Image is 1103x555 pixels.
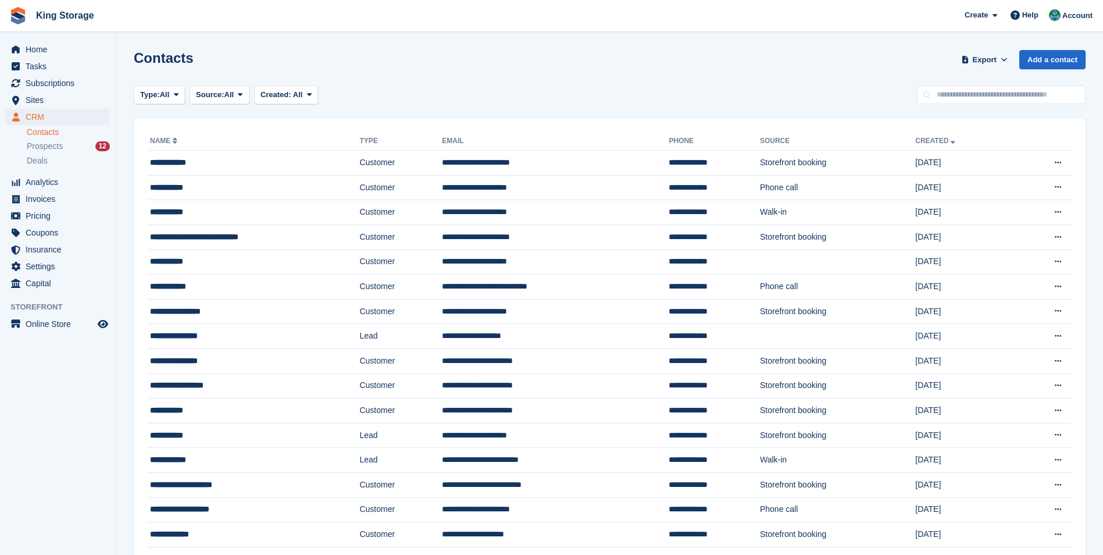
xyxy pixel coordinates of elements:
[10,301,116,313] span: Storefront
[760,448,915,473] td: Walk-in
[26,241,95,258] span: Insurance
[915,497,1015,522] td: [DATE]
[26,109,95,125] span: CRM
[915,151,1015,176] td: [DATE]
[27,140,110,152] a: Prospects 12
[760,348,915,373] td: Storefront booking
[359,151,442,176] td: Customer
[1022,9,1038,21] span: Help
[6,174,110,190] a: menu
[760,423,915,448] td: Storefront booking
[27,155,48,166] span: Deals
[1062,10,1093,22] span: Account
[359,132,442,151] th: Type
[359,448,442,473] td: Lead
[359,225,442,250] td: Customer
[760,132,915,151] th: Source
[26,174,95,190] span: Analytics
[150,137,180,145] a: Name
[6,316,110,332] a: menu
[359,472,442,497] td: Customer
[965,9,988,21] span: Create
[96,317,110,331] a: Preview store
[26,92,95,108] span: Sites
[26,41,95,58] span: Home
[140,89,160,101] span: Type:
[190,86,249,105] button: Source: All
[760,522,915,547] td: Storefront booking
[915,522,1015,547] td: [DATE]
[27,155,110,167] a: Deals
[359,373,442,399] td: Customer
[915,324,1015,349] td: [DATE]
[915,250,1015,275] td: [DATE]
[760,472,915,497] td: Storefront booking
[973,54,997,66] span: Export
[6,75,110,91] a: menu
[26,58,95,74] span: Tasks
[760,151,915,176] td: Storefront booking
[442,132,669,151] th: Email
[6,258,110,275] a: menu
[359,250,442,275] td: Customer
[6,191,110,207] a: menu
[6,109,110,125] a: menu
[6,58,110,74] a: menu
[6,241,110,258] a: menu
[359,175,442,200] td: Customer
[915,348,1015,373] td: [DATE]
[669,132,760,151] th: Phone
[359,275,442,300] td: Customer
[134,50,194,66] h1: Contacts
[760,373,915,399] td: Storefront booking
[915,299,1015,324] td: [DATE]
[359,324,442,349] td: Lead
[359,348,442,373] td: Customer
[26,275,95,291] span: Capital
[760,497,915,522] td: Phone call
[6,275,110,291] a: menu
[95,141,110,151] div: 12
[6,225,110,241] a: menu
[760,200,915,225] td: Walk-in
[260,90,291,99] span: Created:
[915,275,1015,300] td: [DATE]
[1049,9,1061,21] img: John King
[254,86,318,105] button: Created: All
[196,89,224,101] span: Source:
[959,50,1010,69] button: Export
[160,89,170,101] span: All
[359,399,442,424] td: Customer
[26,208,95,224] span: Pricing
[26,258,95,275] span: Settings
[293,90,303,99] span: All
[359,522,442,547] td: Customer
[760,225,915,250] td: Storefront booking
[26,75,95,91] span: Subscriptions
[27,127,110,138] a: Contacts
[760,399,915,424] td: Storefront booking
[359,423,442,448] td: Lead
[6,41,110,58] a: menu
[760,299,915,324] td: Storefront booking
[915,137,958,145] a: Created
[915,225,1015,250] td: [DATE]
[915,373,1015,399] td: [DATE]
[6,208,110,224] a: menu
[359,200,442,225] td: Customer
[26,225,95,241] span: Coupons
[359,299,442,324] td: Customer
[27,141,63,152] span: Prospects
[915,448,1015,473] td: [DATE]
[760,275,915,300] td: Phone call
[26,191,95,207] span: Invoices
[1019,50,1086,69] a: Add a contact
[915,200,1015,225] td: [DATE]
[359,497,442,522] td: Customer
[31,6,99,25] a: King Storage
[915,175,1015,200] td: [DATE]
[224,89,234,101] span: All
[134,86,185,105] button: Type: All
[915,423,1015,448] td: [DATE]
[26,316,95,332] span: Online Store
